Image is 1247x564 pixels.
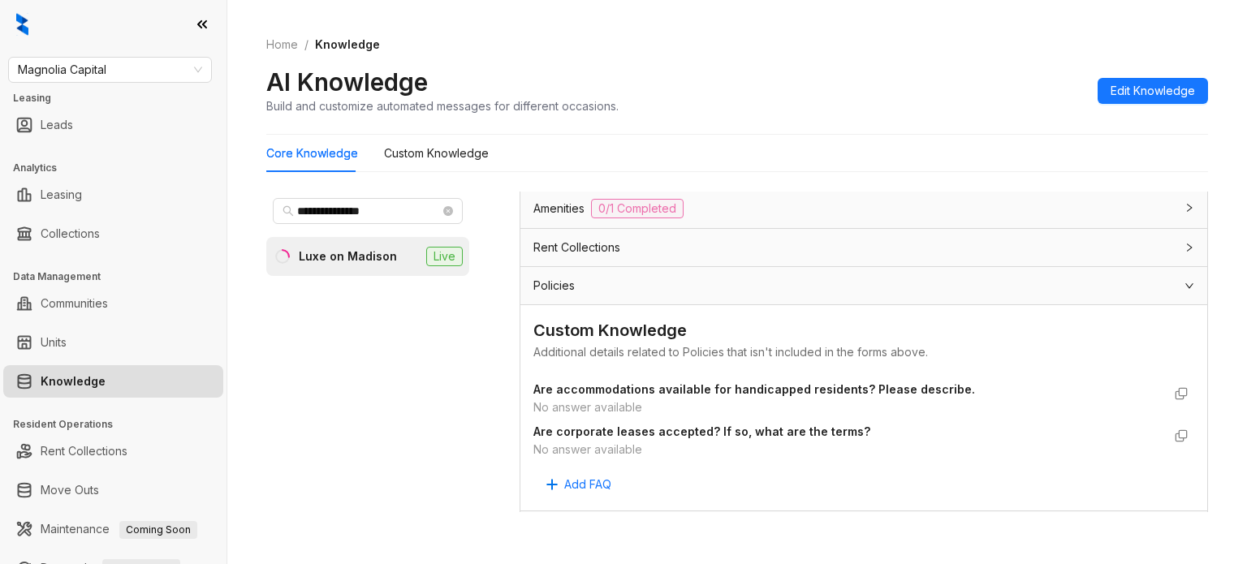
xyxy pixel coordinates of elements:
span: close-circle [443,206,453,216]
div: Policies [520,267,1207,304]
div: Leasing Options [520,511,1207,549]
a: Communities [41,287,108,320]
span: Coming Soon [119,521,197,539]
span: collapsed [1184,203,1194,213]
h3: Data Management [13,269,227,284]
div: Additional details related to Policies that isn't included in the forms above. [533,343,1194,361]
span: Policies [533,277,575,295]
span: Live [426,247,463,266]
a: Collections [41,217,100,250]
li: Units [3,326,223,359]
li: Rent Collections [3,435,223,467]
a: Rent Collections [41,435,127,467]
a: Move Outs [41,474,99,506]
div: Custom Knowledge [533,318,1194,343]
span: Magnolia Capital [18,58,202,82]
a: Leads [41,109,73,141]
span: collapsed [1184,243,1194,252]
span: Amenities [533,200,585,217]
li: / [304,36,309,54]
div: Core Knowledge [266,144,358,162]
li: Move Outs [3,474,223,506]
div: Luxe on Madison [299,248,397,265]
strong: Are corporate leases accepted? If so, what are the terms? [533,424,870,438]
a: Leasing [41,179,82,211]
div: Build and customize automated messages for different occasions. [266,97,619,114]
span: Add FAQ [564,476,611,493]
li: Leasing [3,179,223,211]
span: search [283,205,294,217]
span: expanded [1184,281,1194,291]
span: Edit Knowledge [1111,82,1195,100]
li: Maintenance [3,513,223,545]
div: Amenities0/1 Completed [520,189,1207,228]
h3: Leasing [13,91,227,105]
button: Add FAQ [533,471,624,497]
li: Communities [3,287,223,320]
h2: AI Knowledge [266,67,428,97]
img: logo [16,13,28,36]
h3: Resident Operations [13,417,227,432]
span: Knowledge [315,37,380,51]
button: Edit Knowledge [1098,78,1208,104]
li: Leads [3,109,223,141]
div: Rent Collections [520,229,1207,266]
li: Collections [3,217,223,250]
div: No answer available [533,441,1162,459]
h3: Analytics [13,161,227,175]
span: 0/1 Completed [591,199,684,218]
div: Custom Knowledge [384,144,489,162]
strong: Are accommodations available for handicapped residents? Please describe. [533,382,975,396]
a: Units [41,326,67,359]
a: Knowledge [41,365,106,398]
div: No answer available [533,398,1162,416]
span: Rent Collections [533,239,620,256]
li: Knowledge [3,365,223,398]
a: Home [263,36,301,54]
